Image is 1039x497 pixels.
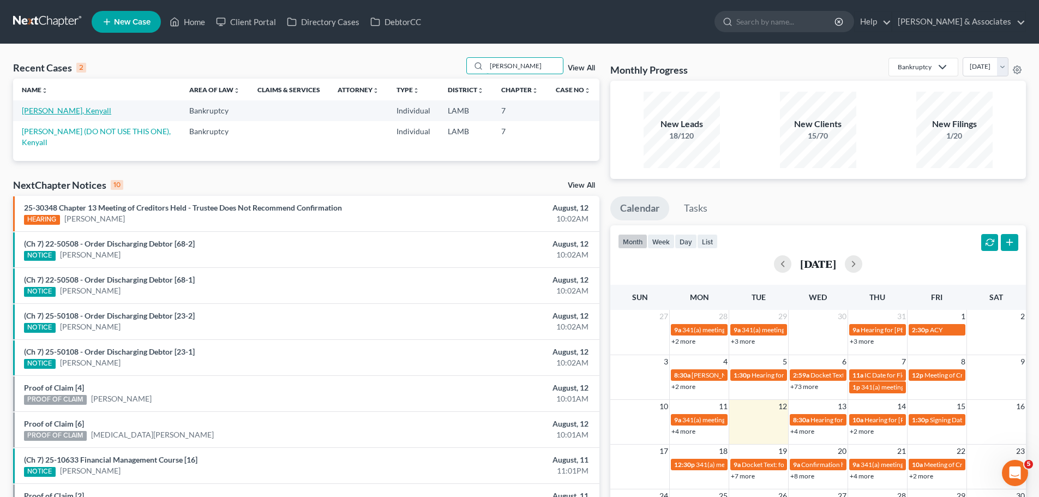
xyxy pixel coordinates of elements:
span: 2:30p [912,326,929,334]
span: 1 [960,310,966,323]
a: [PERSON_NAME] (DO NOT USE THIS ONE), Kenyall [22,127,171,147]
span: IC Date for Fields, Wanketa [864,371,941,379]
span: 341(a) meeting for [PERSON_NAME] [861,460,966,469]
span: Docket Text: for [PERSON_NAME] [742,460,839,469]
span: 29 [777,310,788,323]
a: +8 more [790,472,814,480]
span: 13 [837,400,848,413]
a: +4 more [850,472,874,480]
span: 21 [896,445,907,458]
div: August, 12 [407,382,588,393]
td: Individual [388,100,439,121]
span: 1:30p [912,416,929,424]
span: 5 [782,355,788,368]
i: unfold_more [373,87,379,94]
a: (Ch 7) 22-50508 - Order Discharging Debtor [68-2] [24,239,195,248]
i: unfold_more [41,87,48,94]
span: 22 [956,445,966,458]
span: 10 [658,400,669,413]
div: 1/20 [916,130,993,141]
span: Hearing for [PERSON_NAME] [861,326,946,334]
i: unfold_more [413,87,419,94]
div: New Filings [916,118,993,130]
a: +3 more [731,337,755,345]
td: 7 [493,100,547,121]
div: 10:02AM [407,213,588,224]
div: NOTICE [24,287,56,297]
a: Area of Lawunfold_more [189,86,240,94]
div: 10:02AM [407,321,588,332]
div: 10 [111,180,123,190]
td: Bankruptcy [181,121,249,152]
span: 31 [896,310,907,323]
span: 9a [674,416,681,424]
div: 10:02AM [407,249,588,260]
a: +4 more [671,427,695,435]
div: NOTICE [24,323,56,333]
a: [PERSON_NAME] [64,213,125,224]
div: August, 12 [407,238,588,249]
span: Fri [931,292,942,302]
span: 9a [852,460,860,469]
div: NOTICE [24,359,56,369]
span: 9a [852,326,860,334]
span: Hearing for [PERSON_NAME] & [PERSON_NAME] [810,416,953,424]
span: 341(a) meeting for [PERSON_NAME] [696,460,801,469]
a: DebtorCC [365,12,427,32]
span: 11 [718,400,729,413]
span: 9a [793,460,800,469]
div: HEARING [24,215,60,225]
span: Sun [632,292,648,302]
a: +2 more [671,337,695,345]
div: NOTICE [24,467,56,477]
i: unfold_more [584,87,591,94]
a: (Ch 7) 25-50108 - Order Discharging Debtor [23-1] [24,347,195,356]
div: Recent Cases [13,61,86,74]
div: August, 12 [407,346,588,357]
span: ACY [930,326,942,334]
div: NOTICE [24,251,56,261]
span: 20 [837,445,848,458]
td: Individual [388,121,439,152]
span: Mon [690,292,709,302]
span: 2:59a [793,371,809,379]
div: August, 11 [407,454,588,465]
div: 2 [76,63,86,73]
a: Tasks [674,196,717,220]
a: [PERSON_NAME] [60,249,121,260]
a: Directory Cases [281,12,365,32]
span: Wed [809,292,827,302]
div: PROOF OF CLAIM [24,395,87,405]
a: Typeunfold_more [397,86,419,94]
a: Districtunfold_more [448,86,484,94]
span: Docket Text: for [PERSON_NAME] & [PERSON_NAME] [810,371,966,379]
a: +7 more [731,472,755,480]
div: 10:02AM [407,285,588,296]
a: [PERSON_NAME] [60,465,121,476]
i: unfold_more [532,87,538,94]
span: 18 [718,445,729,458]
a: Attorneyunfold_more [338,86,379,94]
span: 4 [722,355,729,368]
a: [PERSON_NAME], Kenyall [22,106,111,115]
span: 10a [852,416,863,424]
span: 1p [852,383,860,391]
span: 2 [1019,310,1026,323]
span: 9 [1019,355,1026,368]
div: 11:01PM [407,465,588,476]
td: 7 [493,121,547,152]
a: +2 more [909,472,933,480]
span: 8:30a [674,371,690,379]
a: +73 more [790,382,818,391]
a: [PERSON_NAME] & Associates [892,12,1025,32]
span: 3 [663,355,669,368]
span: Thu [869,292,885,302]
span: 341(a) meeting for [PERSON_NAME] [682,416,788,424]
div: August, 12 [407,202,588,213]
span: 10a [912,460,923,469]
a: [PERSON_NAME] [91,393,152,404]
button: month [618,234,647,249]
a: View All [568,182,595,189]
span: 341(a) meeting for [PERSON_NAME] [861,383,966,391]
a: [PERSON_NAME] [60,357,121,368]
